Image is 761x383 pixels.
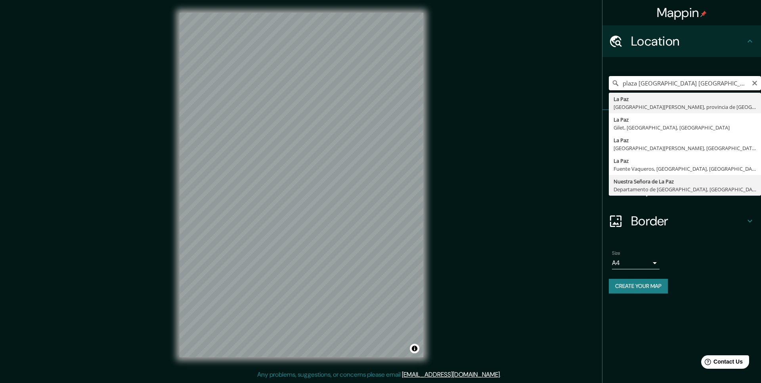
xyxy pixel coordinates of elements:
div: La Paz [614,157,756,165]
canvas: Map [180,13,423,357]
h4: Mappin [657,5,707,21]
div: La Paz [614,136,756,144]
div: Border [602,205,761,237]
div: . [501,370,502,379]
div: Layout [602,173,761,205]
div: Pins [602,110,761,142]
div: Gilet, [GEOGRAPHIC_DATA], [GEOGRAPHIC_DATA] [614,124,756,131]
iframe: Help widget launcher [690,352,752,374]
a: [EMAIL_ADDRESS][DOMAIN_NAME] [402,370,500,379]
button: Toggle attribution [410,344,419,353]
input: Pick your city or area [609,76,761,90]
h4: Border [631,213,745,229]
div: Nuestra Señora de La Paz [614,177,756,185]
div: Location [602,25,761,57]
button: Clear [751,79,758,86]
div: La Paz [614,116,756,124]
div: Departamento de [GEOGRAPHIC_DATA], [GEOGRAPHIC_DATA] [614,185,756,193]
button: Create your map [609,279,668,293]
h4: Location [631,33,745,49]
div: [GEOGRAPHIC_DATA][PERSON_NAME], [GEOGRAPHIC_DATA][PERSON_NAME], [GEOGRAPHIC_DATA] [614,144,756,152]
div: Style [602,142,761,173]
div: Fuente Vaqueros, [GEOGRAPHIC_DATA], [GEOGRAPHIC_DATA] [614,165,756,173]
div: [GEOGRAPHIC_DATA][PERSON_NAME], provincia de [GEOGRAPHIC_DATA][PERSON_NAME], [GEOGRAPHIC_DATA] [614,103,756,111]
div: La Paz [614,95,756,103]
div: A4 [612,257,660,269]
p: Any problems, suggestions, or concerns please email . [257,370,501,379]
h4: Layout [631,181,745,197]
img: pin-icon.png [700,11,707,17]
label: Size [612,250,620,257]
div: . [502,370,504,379]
